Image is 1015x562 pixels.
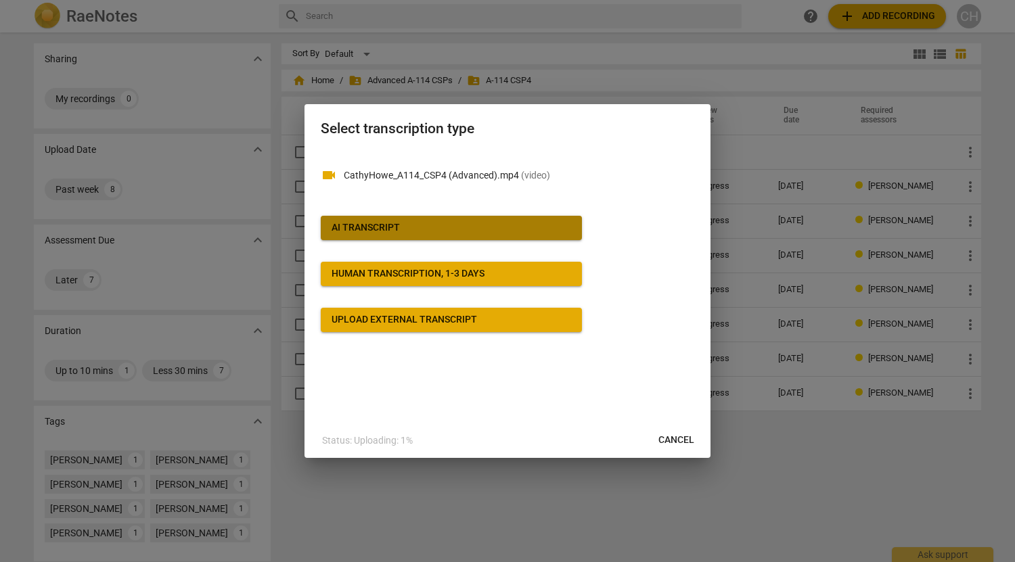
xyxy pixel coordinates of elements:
[321,120,694,137] h2: Select transcription type
[332,267,484,281] div: Human transcription, 1-3 days
[648,428,705,452] button: Cancel
[321,308,582,332] button: Upload external transcript
[344,168,694,183] p: CathyHowe_A114_CSP4 (Advanced).mp4(video)
[321,167,337,183] span: videocam
[521,170,550,181] span: ( video )
[321,262,582,286] button: Human transcription, 1-3 days
[322,434,413,448] p: Status: Uploading: 1%
[658,434,694,447] span: Cancel
[332,313,477,327] div: Upload external transcript
[332,221,400,235] div: AI Transcript
[321,216,582,240] button: AI Transcript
